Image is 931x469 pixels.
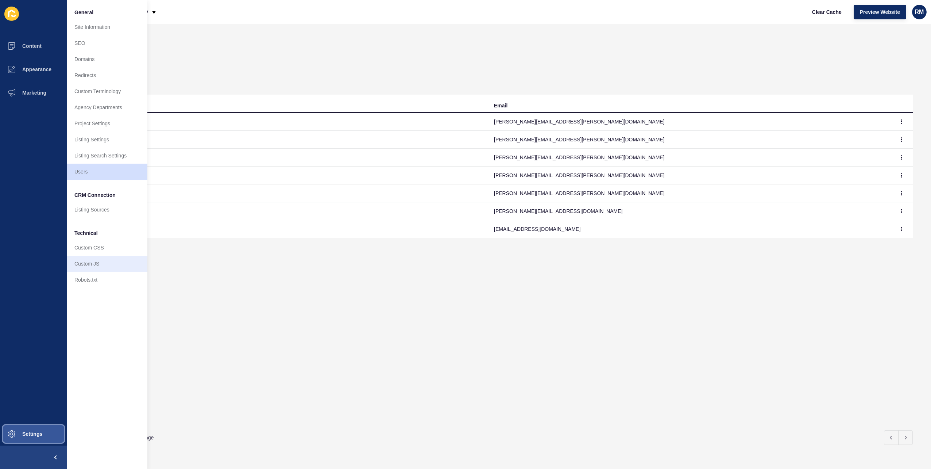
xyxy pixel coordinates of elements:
span: RM [915,8,924,16]
a: Custom CSS [67,240,147,256]
a: SEO [67,35,147,51]
a: Listing Settings [67,131,147,148]
h1: Users [85,42,913,52]
a: Listing Search Settings [67,148,147,164]
td: [EMAIL_ADDRESS][DOMAIN_NAME] [488,220,891,238]
span: General [74,9,93,16]
td: [PERSON_NAME] [85,202,488,220]
span: Clear Cache [812,8,842,16]
span: Technical [74,229,98,237]
button: Clear Cache [806,5,848,19]
div: Email [494,102,507,109]
a: Users [67,164,147,180]
td: [PERSON_NAME] [85,149,488,167]
td: [PERSON_NAME][EMAIL_ADDRESS][PERSON_NAME][DOMAIN_NAME] [488,184,891,202]
button: Preview Website [854,5,906,19]
a: Custom JS [67,256,147,272]
span: Preview Website [860,8,900,16]
td: [PERSON_NAME][EMAIL_ADDRESS][DOMAIN_NAME] [488,202,891,220]
a: Redirects [67,67,147,83]
td: [PERSON_NAME][EMAIL_ADDRESS][PERSON_NAME][DOMAIN_NAME] [488,131,891,149]
a: Listing Sources [67,202,147,218]
td: [PERSON_NAME][EMAIL_ADDRESS][PERSON_NAME][DOMAIN_NAME] [488,113,891,131]
a: Project Settings [67,115,147,131]
td: [PERSON_NAME] [85,113,488,131]
a: Custom Terminology [67,83,147,99]
a: Agency Departments [67,99,147,115]
span: CRM Connection [74,191,116,199]
td: [PERSON_NAME] [85,167,488,184]
td: [PERSON_NAME][EMAIL_ADDRESS][PERSON_NAME][DOMAIN_NAME] [488,167,891,184]
p: Create/edit users [85,52,913,68]
td: [PERSON_NAME] [85,131,488,149]
a: Site Information [67,19,147,35]
td: [PERSON_NAME][EMAIL_ADDRESS][PERSON_NAME][DOMAIN_NAME] [488,149,891,167]
a: Robots.txt [67,272,147,288]
a: Domains [67,51,147,67]
td: [PERSON_NAME] [85,184,488,202]
td: [PERSON_NAME] [85,220,488,238]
